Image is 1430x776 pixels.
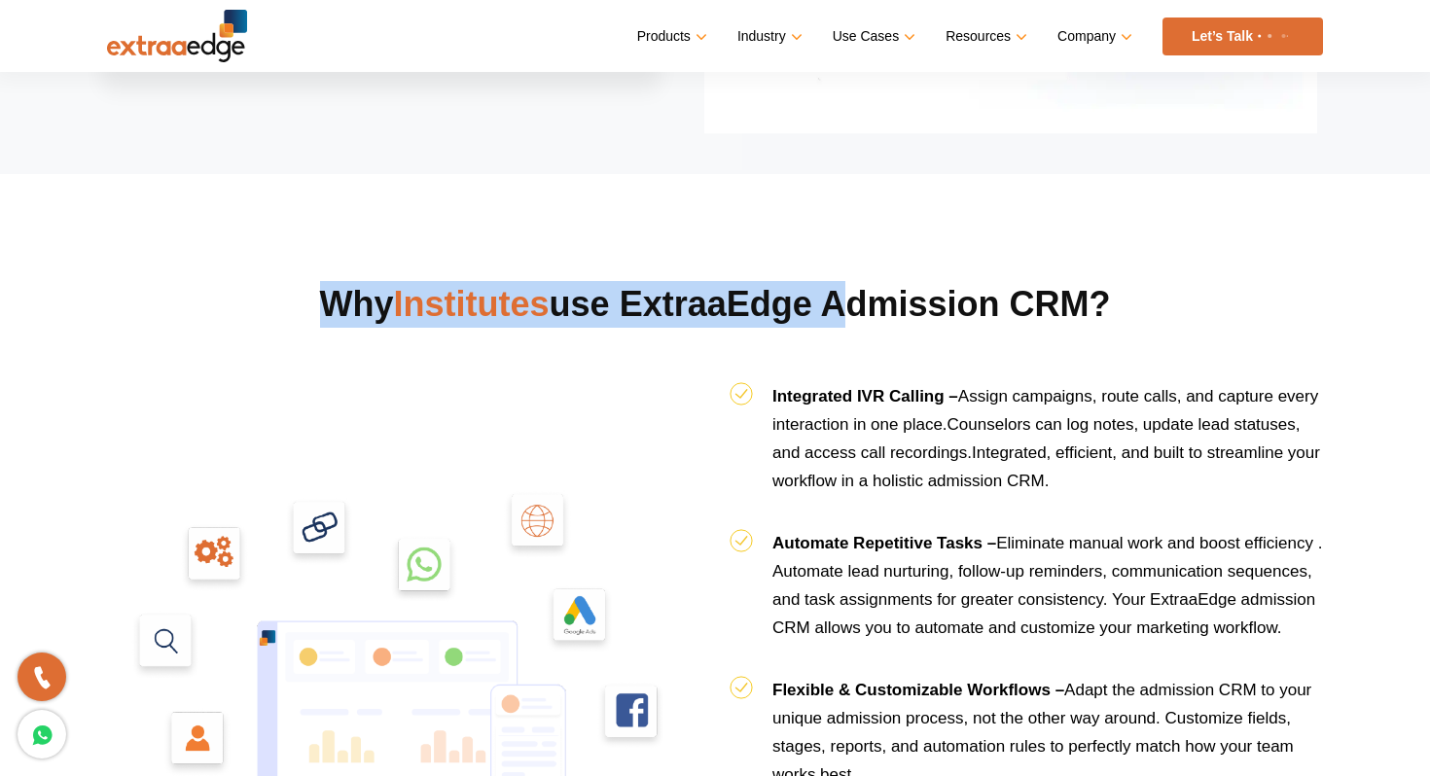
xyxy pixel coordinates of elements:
[772,681,1064,699] b: Flexible & Customizable Workflows –
[107,281,1323,376] h2: Why use ExtraaEdge Admission CRM?
[772,387,958,406] b: Integrated IVR Calling –
[772,443,1320,490] span: Integrated, efficient, and built to streamline your workflow in a holistic admission CRM.
[946,22,1023,51] a: Resources
[833,22,912,51] a: Use Cases
[772,534,996,552] b: Automate Repetitive Tasks –
[772,415,1300,462] span: Counselors can log notes, update lead statuses, and access call recordings.
[772,534,1322,637] span: Eliminate manual work and boost efficiency . Automate lead nurturing, follow-up reminders, commun...
[737,22,799,51] a: Industry
[394,284,550,324] span: Institutes
[1162,18,1323,55] a: Let’s Talk
[1057,22,1128,51] a: Company
[637,22,703,51] a: Products
[772,387,1318,434] span: Assign campaigns, route calls, and capture every interaction in one place.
